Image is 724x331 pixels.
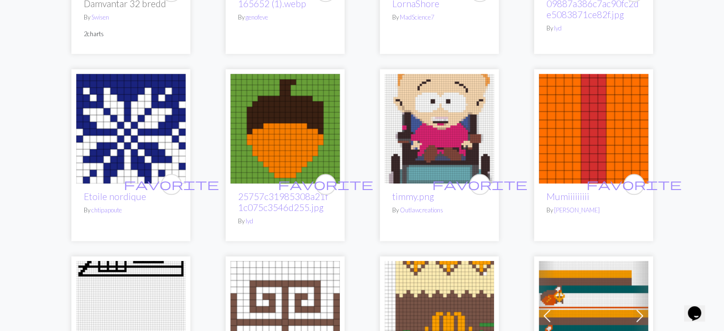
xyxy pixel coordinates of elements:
[91,13,109,21] a: Swisen
[84,13,178,22] p: By
[230,123,340,132] a: 25757c31985308a21f1c075c3546d255.jpg
[315,174,336,195] button: favourite
[554,24,562,32] a: lyd
[392,206,486,215] p: By
[91,206,122,214] a: chtipapoute
[246,13,268,21] a: genofeve
[124,175,219,194] i: favourite
[238,191,328,213] a: 25757c31985308a21f1c075c3546d255.jpg
[230,74,340,183] img: 25757c31985308a21f1c075c3546d255.jpg
[84,30,178,39] p: 2 charts
[76,74,186,183] img: Etoile nordique
[278,177,373,191] span: favorite
[161,174,182,195] button: favourite
[400,13,434,21] a: MadScience7
[586,177,682,191] span: favorite
[624,174,645,195] button: favourite
[238,13,332,22] p: By
[546,191,589,202] a: Mumiiiiiiiii
[554,206,600,214] a: [PERSON_NAME]
[385,74,494,183] img: timmy.png
[539,123,648,132] a: Mumiiiiiiiii
[84,206,178,215] p: By
[385,310,494,319] a: Pumpkin
[246,217,253,225] a: lyd
[230,310,340,319] a: mosaico tapiz grafico
[586,175,682,194] i: favourite
[238,217,332,226] p: By
[124,177,219,191] span: favorite
[469,174,490,195] button: favourite
[546,24,641,33] p: By
[432,177,527,191] span: favorite
[278,175,373,194] i: favourite
[84,191,146,202] a: Etoile nordique
[546,206,641,215] p: By
[684,293,714,321] iframe: chat widget
[392,13,486,22] p: By
[400,206,443,214] a: Outlawcreations
[76,123,186,132] a: Etoile nordique
[539,74,648,183] img: Mumiiiiiiiii
[385,123,494,132] a: timmy.png
[539,310,648,319] a: Foxes
[76,310,186,319] a: jj
[392,191,434,202] a: timmy.png
[432,175,527,194] i: favourite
